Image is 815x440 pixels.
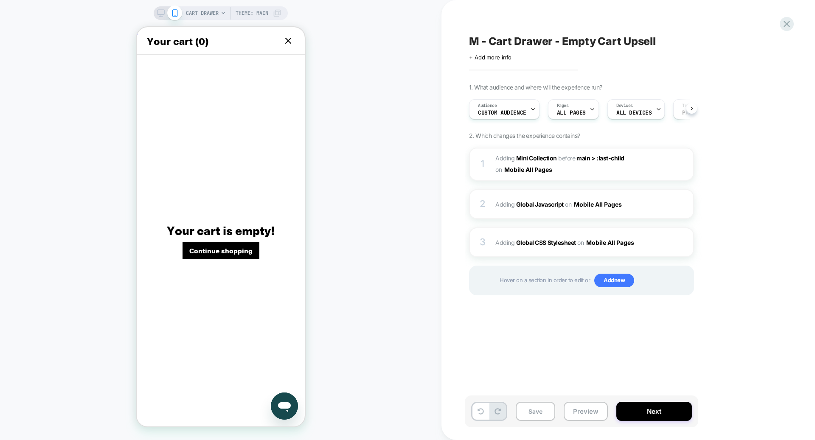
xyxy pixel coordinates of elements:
[469,35,656,48] span: M - Cart Drawer - Empty Cart Upsell
[495,198,657,210] span: Adding
[616,110,652,116] span: ALL DEVICES
[574,198,629,210] button: Mobile All Pages
[594,274,634,287] span: Add new
[504,163,559,176] button: Mobile All Pages
[236,6,268,20] span: Theme: MAIN
[516,402,555,421] button: Save
[478,103,497,109] span: Audience
[558,154,575,162] span: BEFORE
[576,154,624,162] span: main > :last-child
[500,274,689,287] span: Hover on a section in order to edit or
[478,156,487,173] div: 1
[469,54,511,61] span: + Add more info
[616,103,633,109] span: Devices
[495,164,502,175] span: on
[557,110,586,116] span: ALL PAGES
[682,110,711,116] span: Page Load
[478,234,487,251] div: 3
[586,236,641,249] button: Mobile All Pages
[478,110,526,116] span: Custom Audience
[134,365,161,392] iframe: Button to launch messaging window
[469,84,602,91] span: 1. What audience and where will the experience run?
[516,154,557,162] b: Mini Collection
[478,196,487,213] div: 2
[516,239,576,246] b: Global CSS Stylesheet
[682,103,699,109] span: Trigger
[557,103,569,109] span: Pages
[495,236,657,249] span: Adding
[565,199,571,210] span: on
[616,402,692,421] button: Next
[186,6,219,20] span: CART DRAWER
[516,201,564,208] b: Global Javascript
[469,132,580,139] span: 2. Which changes the experience contains?
[564,402,608,421] button: Preview
[577,237,584,248] span: on
[495,154,557,162] span: Adding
